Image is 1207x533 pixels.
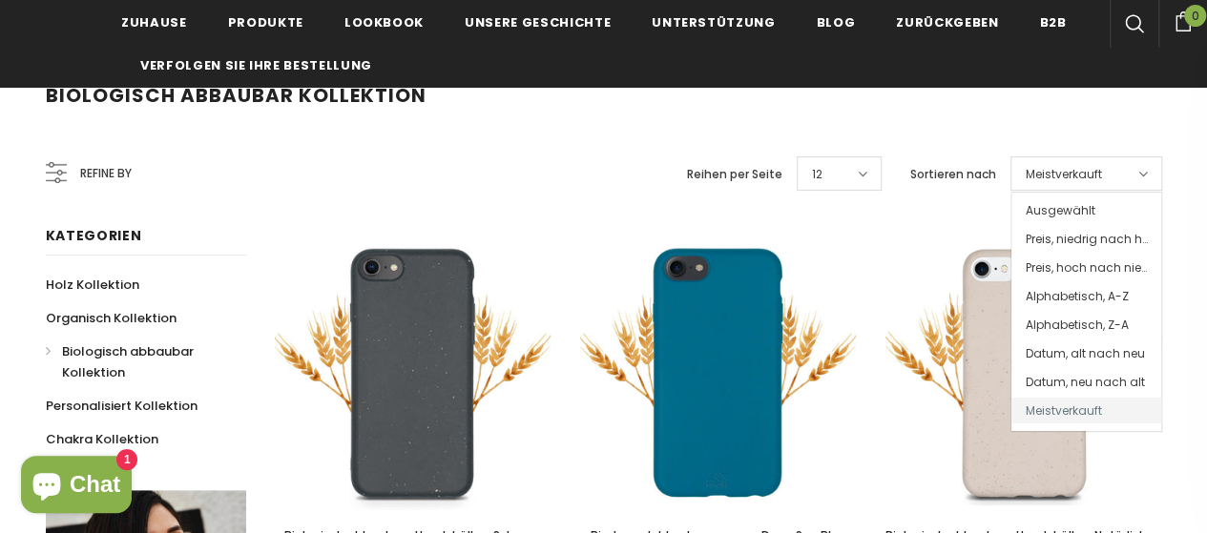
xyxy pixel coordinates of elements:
[80,163,132,184] span: Refine by
[1184,5,1206,27] span: 0
[910,165,996,184] label: Sortieren nach
[1011,369,1161,395] span: Datum, neu nach alt
[46,268,139,301] a: Holz Kollektion
[1011,283,1161,309] span: Alphabetisch, A-Z
[1011,197,1161,223] span: Ausgewählt
[465,13,611,31] span: Unsere Geschichte
[62,342,194,381] span: Biologisch abbaubar Kollektion
[1011,340,1161,366] span: Datum, alt nach neu
[46,276,139,294] span: Holz Kollektion
[46,397,198,415] span: Personalisiert Kollektion
[121,13,187,31] span: Zuhause
[46,309,177,327] span: Organisch Kollektion
[46,430,158,448] span: Chakra Kollektion
[15,456,137,518] inbox-online-store-chat: Onlineshop-Chat von Shopify
[1011,255,1161,280] span: Preis, hoch nach niedrig
[46,82,427,109] span: Biologisch abbaubar Kollektion
[896,13,998,31] span: Zurückgeben
[1039,13,1066,31] span: B2B
[687,165,782,184] label: Reihen per Seite
[1026,165,1102,184] span: Meistverkauft
[812,165,822,184] span: 12
[46,301,177,335] a: Organisch Kollektion
[140,43,372,86] a: Verfolgen Sie Ihre Bestellung
[46,389,198,422] a: Personalisiert Kollektion
[1011,226,1161,252] span: Preis, niedrig nach hoch
[1011,398,1161,423] span: Meistverkauft
[46,422,158,456] a: Chakra Kollektion
[1011,312,1161,338] span: Alphabetisch, Z-A
[140,56,372,74] span: Verfolgen Sie Ihre Bestellung
[46,335,225,389] a: Biologisch abbaubar Kollektion
[228,13,303,31] span: Produkte
[816,13,855,31] span: Blog
[1158,9,1207,31] a: 0
[344,13,424,31] span: Lookbook
[652,13,775,31] span: Unterstützung
[46,226,142,245] span: Kategorien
